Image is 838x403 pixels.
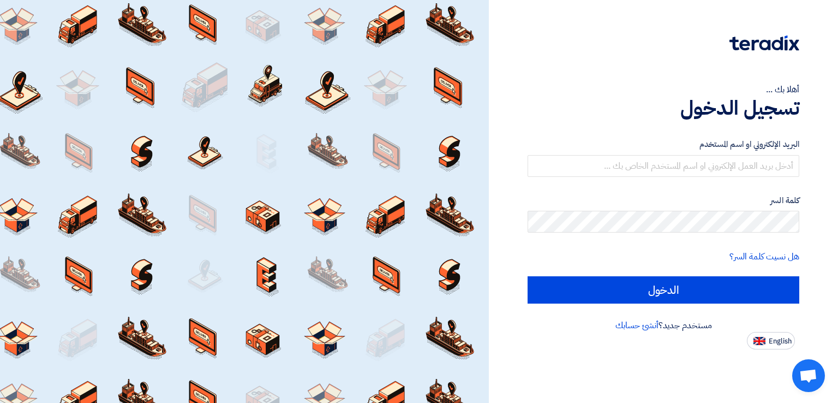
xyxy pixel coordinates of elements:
input: الدخول [528,276,799,304]
label: البريد الإلكتروني او اسم المستخدم [528,138,799,151]
h1: تسجيل الدخول [528,96,799,120]
label: كلمة السر [528,194,799,207]
input: أدخل بريد العمل الإلكتروني او اسم المستخدم الخاص بك ... [528,155,799,177]
a: Open chat [792,359,825,392]
img: Teradix logo [729,35,799,51]
button: English [747,332,795,349]
span: English [769,337,792,345]
a: أنشئ حسابك [615,319,659,332]
img: en-US.png [753,337,765,345]
div: مستخدم جديد؟ [528,319,799,332]
div: أهلا بك ... [528,83,799,96]
a: هل نسيت كلمة السر؟ [729,250,799,263]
